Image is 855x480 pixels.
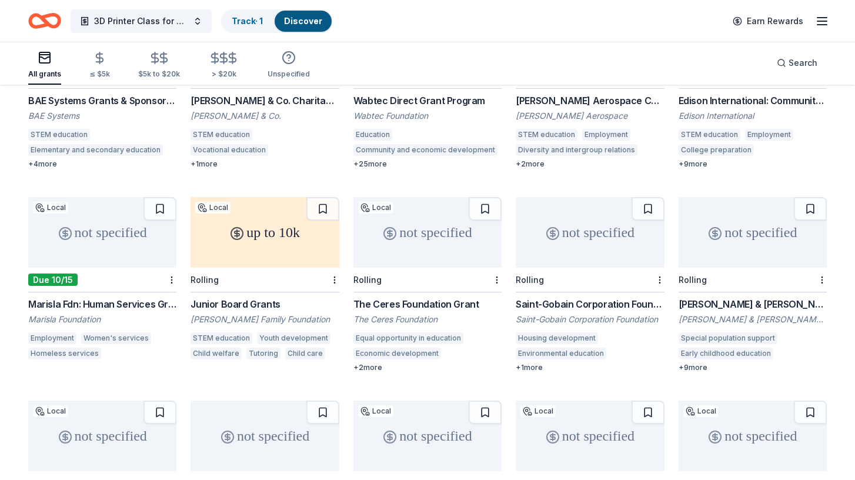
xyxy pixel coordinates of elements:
[81,332,151,344] div: Women's services
[28,144,163,156] div: Elementary and secondary education
[516,197,664,372] a: not specifiedRollingSaint-Gobain Corporation Foundation Direct GrantsSaint-Gobain Corporation Fou...
[516,94,664,108] div: [PERSON_NAME] Aerospace Charitable Giving
[679,348,773,359] div: Early childhood education
[191,197,339,363] a: up to 10kLocalRollingJunior Board Grants[PERSON_NAME] Family FoundationSTEM educationYouth develo...
[28,274,78,286] div: Due 10/15
[28,197,176,268] div: not specified
[89,69,110,79] div: ≤ $5k
[353,401,502,471] div: not specified
[284,16,322,26] a: Discover
[353,197,502,268] div: not specified
[358,405,393,417] div: Local
[28,348,101,359] div: Homeless services
[679,275,707,285] div: Rolling
[28,314,176,325] div: Marisla Foundation
[353,144,497,156] div: Community and economic development
[516,275,544,285] div: Rolling
[28,129,90,141] div: STEM education
[191,197,339,268] div: up to 10k
[28,94,176,108] div: BAE Systems Grants & Sponsorships
[726,11,810,32] a: Earn Rewards
[353,110,502,122] div: Wabtec Foundation
[28,110,176,122] div: BAE Systems
[89,46,110,85] button: ≤ $5k
[28,332,76,344] div: Employment
[679,363,827,372] div: + 9 more
[268,69,310,79] div: Unspecified
[191,94,339,108] div: [PERSON_NAME] & Co. Charitable Giving
[516,314,664,325] div: Saint-Gobain Corporation Foundation
[28,46,61,85] button: All grants
[767,51,827,75] button: Search
[353,275,382,285] div: Rolling
[516,348,606,359] div: Environmental education
[353,297,502,311] div: The Ceres Foundation Grant
[679,314,827,325] div: [PERSON_NAME] & [PERSON_NAME][US_STATE] Foundation
[28,401,176,471] div: not specified
[221,9,333,33] button: Track· 1Discover
[679,110,827,122] div: Edison International
[138,46,180,85] button: $5k to $20k
[208,46,239,85] button: > $20k
[516,129,577,141] div: STEM education
[679,197,827,268] div: not specified
[191,297,339,311] div: Junior Board Grants
[679,297,827,311] div: [PERSON_NAME] & [PERSON_NAME][US_STATE] Foundation Grants
[33,202,68,214] div: Local
[353,348,441,359] div: Economic development
[285,348,325,359] div: Child care
[789,56,817,70] span: Search
[759,144,814,156] div: Arts education
[679,401,827,471] div: not specified
[679,129,740,141] div: STEM education
[679,144,754,156] div: College preparation
[679,94,827,108] div: Edison International: Community Grants Program
[191,144,268,156] div: Vocational education
[353,332,463,344] div: Equal opportunity in education
[268,46,310,85] button: Unspecified
[246,348,280,359] div: Tutoring
[745,129,793,141] div: Employment
[516,159,664,169] div: + 2 more
[195,202,231,214] div: Local
[679,332,777,344] div: Special population support
[191,110,339,122] div: [PERSON_NAME] & Co.
[516,401,664,471] div: not specified
[353,94,502,108] div: Wabtec Direct Grant Program
[191,348,242,359] div: Child welfare
[257,332,330,344] div: Youth development
[520,405,556,417] div: Local
[208,69,239,79] div: > $20k
[516,332,598,344] div: Housing development
[71,9,212,33] button: 3D Printer Class for Elementary and High School
[33,405,68,417] div: Local
[191,275,219,285] div: Rolling
[191,332,252,344] div: STEM education
[191,401,339,471] div: not specified
[679,197,827,372] a: not specifiedRolling[PERSON_NAME] & [PERSON_NAME][US_STATE] Foundation Grants[PERSON_NAME] & [PER...
[28,297,176,311] div: Marisla Fdn: Human Services Grant
[28,7,61,35] a: Home
[353,363,502,372] div: + 2 more
[191,314,339,325] div: [PERSON_NAME] Family Foundation
[683,405,719,417] div: Local
[516,197,664,268] div: not specified
[94,14,188,28] span: 3D Printer Class for Elementary and High School
[191,129,252,141] div: STEM education
[191,159,339,169] div: + 1 more
[358,202,393,214] div: Local
[28,69,61,79] div: All grants
[679,159,827,169] div: + 9 more
[516,110,664,122] div: [PERSON_NAME] Aerospace
[353,159,502,169] div: + 25 more
[232,16,263,26] a: Track· 1
[138,69,180,79] div: $5k to $20k
[353,197,502,372] a: not specifiedLocalRollingThe Ceres Foundation GrantThe Ceres FoundationEqual opportunity in educa...
[516,144,637,156] div: Diversity and intergroup relations
[516,363,664,372] div: + 1 more
[28,197,176,363] a: not specifiedLocalDue 10/15Marisla Fdn: Human Services GrantMarisla FoundationEmploymentWomen's s...
[611,348,659,359] div: Environment
[516,297,664,311] div: Saint-Gobain Corporation Foundation Direct Grants
[28,159,176,169] div: + 4 more
[353,129,392,141] div: Education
